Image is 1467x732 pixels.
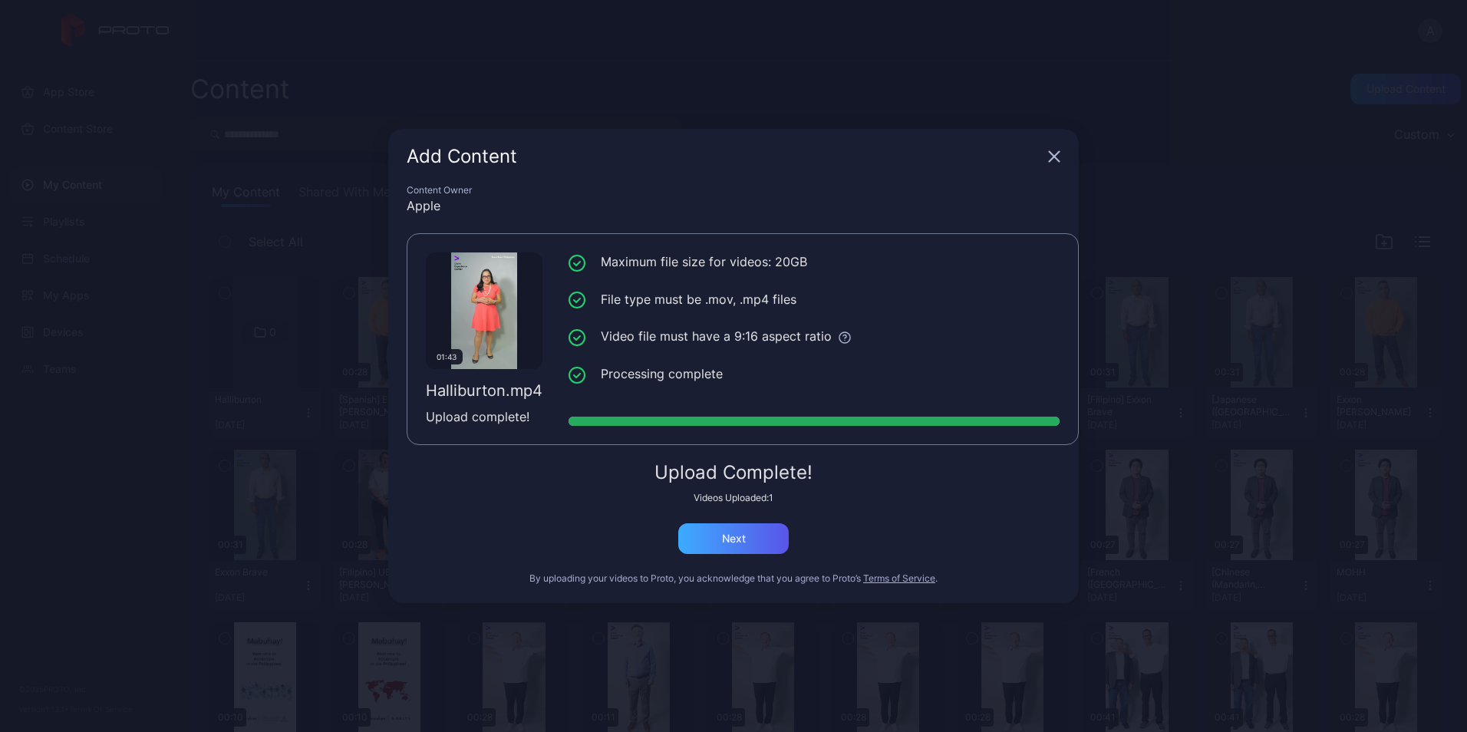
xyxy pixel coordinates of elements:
[569,290,1060,309] li: File type must be .mov, .mp4 files
[678,523,789,554] button: Next
[407,492,1060,504] div: Videos Uploaded: 1
[407,572,1060,585] div: By uploading your videos to Proto, you acknowledge that you agree to Proto’s .
[722,533,746,545] div: Next
[426,407,542,426] div: Upload complete!
[569,364,1060,384] li: Processing complete
[430,349,463,364] div: 01:43
[407,196,1060,215] div: Apple
[863,572,935,585] button: Terms of Service
[407,463,1060,482] div: Upload Complete!
[407,147,1042,166] div: Add Content
[426,381,542,400] div: Halliburton.mp4
[569,252,1060,272] li: Maximum file size for videos: 20GB
[407,184,1060,196] div: Content Owner
[569,327,1060,346] li: Video file must have a 9:16 aspect ratio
